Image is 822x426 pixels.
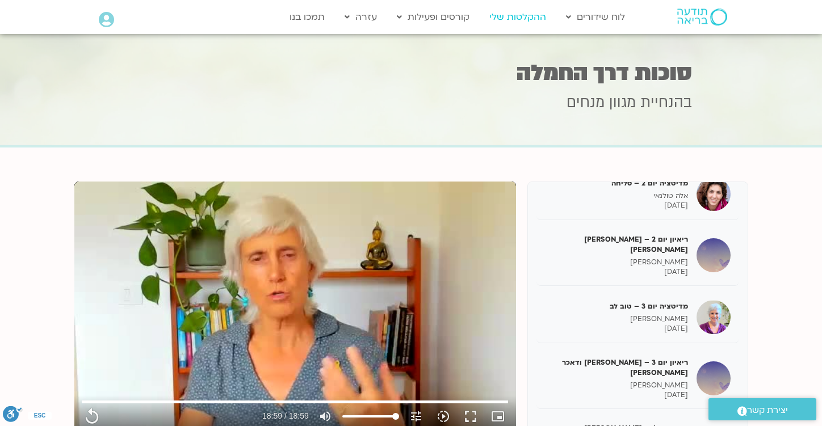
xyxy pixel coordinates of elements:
[747,403,788,418] span: יצירת קשר
[284,6,330,28] a: תמכו בנו
[640,92,692,113] span: בהנחיית
[130,62,692,84] h1: סוכות דרך החמלה
[545,258,688,267] p: [PERSON_NAME]
[391,6,475,28] a: קורסים ופעילות
[545,201,688,210] p: [DATE]
[545,381,688,390] p: [PERSON_NAME]
[708,398,816,420] a: יצירת קשר
[484,6,552,28] a: ההקלטות שלי
[545,314,688,324] p: [PERSON_NAME]
[545,234,688,255] h5: ריאיון יום 2 – [PERSON_NAME] [PERSON_NAME]
[545,191,688,201] p: אלה טולנאי
[545,178,688,188] h5: מדיטציה יום 2 – סליחה
[560,6,631,28] a: לוח שידורים
[697,238,731,272] img: ריאיון יום 2 – טארה בראך ודן סיגל
[545,390,688,400] p: [DATE]
[697,177,731,211] img: מדיטציה יום 2 – סליחה
[697,300,731,334] img: מדיטציה יום 3 – טוב לב
[545,301,688,311] h5: מדיטציה יום 3 – טוב לב
[545,357,688,378] h5: ריאיון יום 3 – [PERSON_NAME] ודאכר [PERSON_NAME]
[697,361,731,395] img: ריאיון יום 3 – טארה בראך ודאכר קלטנר
[339,6,383,28] a: עזרה
[545,267,688,277] p: [DATE]
[677,9,727,26] img: תודעה בריאה
[545,324,688,334] p: [DATE]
